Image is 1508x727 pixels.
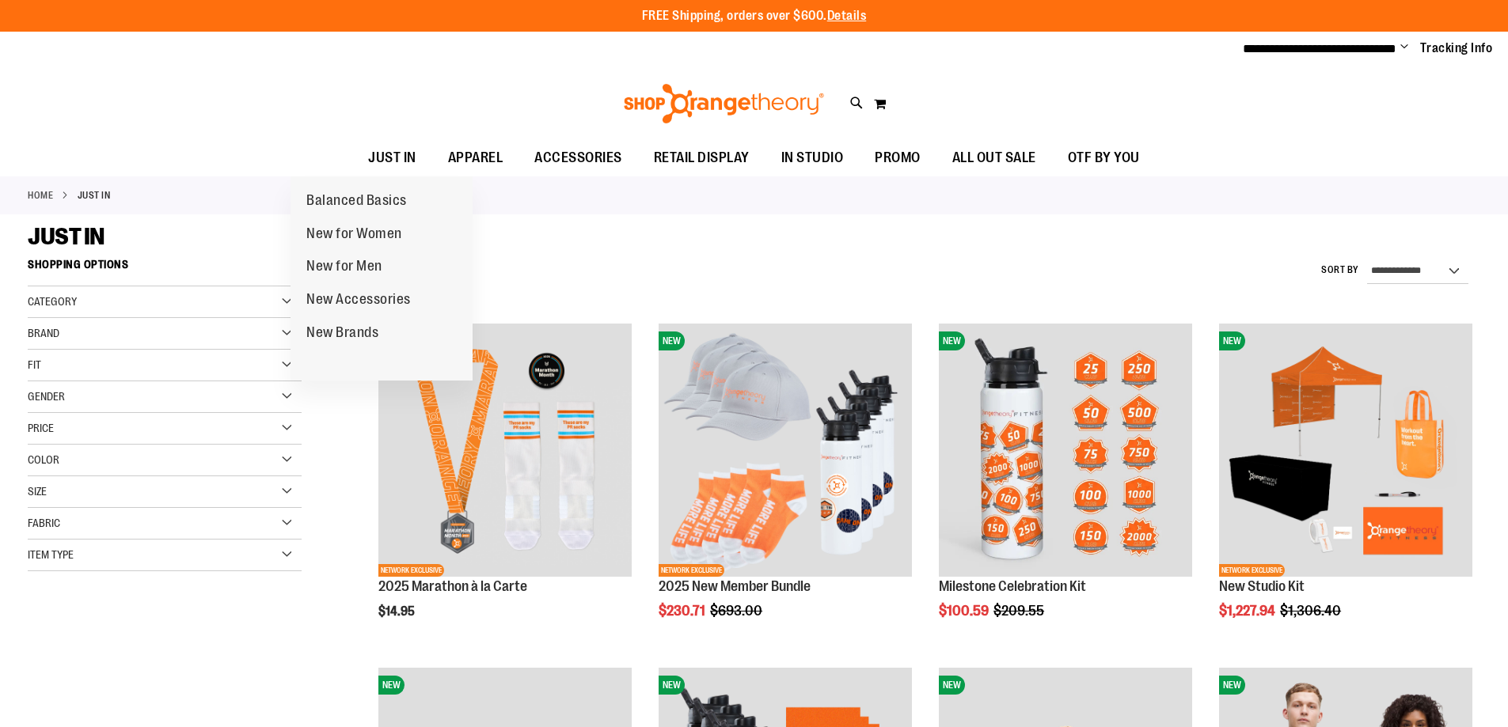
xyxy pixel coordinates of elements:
[534,140,622,176] span: ACCESSORIES
[659,676,685,695] span: NEW
[654,140,750,176] span: RETAIL DISPLAY
[28,548,74,561] span: Item Type
[939,331,965,350] span: NEW
[306,258,382,278] span: New for Men
[378,578,527,594] a: 2025 Marathon à la Carte
[78,188,111,203] strong: JUST IN
[939,603,991,619] span: $100.59
[378,564,444,577] span: NETWORK EXCLUSIVE
[621,84,826,123] img: Shop Orangetheory
[1219,564,1285,577] span: NETWORK EXCLUSIVE
[378,604,417,619] span: $14.95
[993,603,1046,619] span: $209.55
[306,291,411,311] span: New Accessories
[781,140,844,176] span: IN STUDIO
[659,331,685,350] span: NEW
[1321,263,1359,277] label: Sort By
[1219,324,1472,579] a: New Studio KitNEWNETWORK EXCLUSIVE
[1219,324,1472,577] img: New Studio Kit
[1211,316,1480,659] div: product
[28,517,60,529] span: Fabric
[939,324,1192,579] a: Milestone Celebration KitNEW
[939,676,965,695] span: NEW
[306,324,378,344] span: New Brands
[642,7,867,25] p: FREE Shipping, orders over $600.
[28,327,59,339] span: Brand
[1219,603,1278,619] span: $1,227.94
[1280,603,1343,619] span: $1,306.40
[1400,40,1408,56] button: Account menu
[368,140,416,176] span: JUST IN
[939,578,1086,594] a: Milestone Celebration Kit
[28,295,77,308] span: Category
[28,358,41,371] span: Fit
[28,390,65,403] span: Gender
[28,485,47,498] span: Size
[378,324,632,579] a: 2025 Marathon à la CarteNEWNETWORK EXCLUSIVE
[378,676,405,695] span: NEW
[1219,676,1245,695] span: NEW
[306,192,407,212] span: Balanced Basics
[827,9,867,23] a: Details
[370,316,640,659] div: product
[651,316,920,659] div: product
[1219,578,1305,594] a: New Studio Kit
[28,251,302,286] strong: Shopping Options
[28,422,54,434] span: Price
[28,453,59,466] span: Color
[939,324,1192,577] img: Milestone Celebration Kit
[952,140,1036,176] span: ALL OUT SALE
[931,316,1200,659] div: product
[659,324,912,579] a: 2025 New Member BundleNEWNETWORK EXCLUSIVE
[306,225,402,245] span: New for Women
[448,140,503,176] span: APPAREL
[659,564,724,577] span: NETWORK EXCLUSIVE
[659,603,708,619] span: $230.71
[28,223,104,250] span: JUST IN
[710,603,765,619] span: $693.00
[659,578,811,594] a: 2025 New Member Bundle
[1219,331,1245,350] span: NEW
[28,188,53,203] a: Home
[875,140,921,176] span: PROMO
[378,324,632,577] img: 2025 Marathon à la Carte
[1420,40,1493,57] a: Tracking Info
[659,324,912,577] img: 2025 New Member Bundle
[1068,140,1140,176] span: OTF BY YOU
